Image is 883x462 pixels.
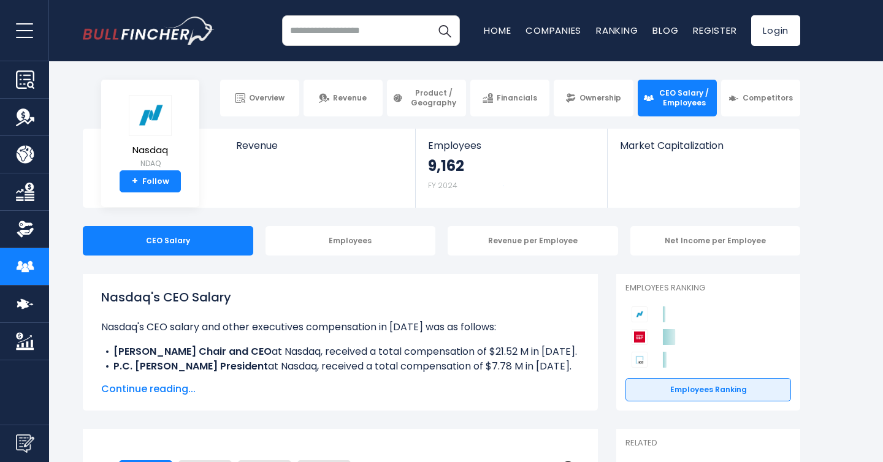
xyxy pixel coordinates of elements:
a: Employees Ranking [625,378,791,401]
a: Go to homepage [83,17,215,45]
a: Login [751,15,800,46]
a: Register [693,24,736,37]
a: Employees 9,162 FY 2024 [416,129,606,208]
span: Revenue [333,93,367,103]
span: Ownership [579,93,621,103]
a: Overview [220,80,299,116]
button: Search [429,15,460,46]
img: S&P Global competitors logo [632,329,648,345]
span: Financials [497,93,537,103]
b: [PERSON_NAME] Chair and CEO [113,344,272,358]
a: Nasdaq NDAQ [128,94,172,171]
p: Related [625,438,791,449]
span: Nasdaq [129,145,172,156]
small: NDAQ [129,158,172,169]
a: Revenue [304,80,383,116]
li: at Nasdaq, received a total compensation of $21.52 M in [DATE]. [101,344,579,359]
strong: 9,162 [428,156,464,175]
a: Financials [470,80,549,116]
a: CEO Salary / Employees [638,80,717,116]
span: CEO Salary / Employees [657,88,711,107]
span: Market Capitalization [620,140,787,151]
li: at Nasdaq, received a total compensation of $7.78 M in [DATE]. [101,359,579,374]
a: Blog [652,24,678,37]
img: Nasdaq competitors logo [632,306,648,322]
img: bullfincher logo [83,17,215,45]
span: Product / Geography [407,88,461,107]
a: Ranking [596,24,638,37]
a: Product / Geography [387,80,466,116]
span: Continue reading... [101,382,579,396]
div: Revenue per Employee [448,226,618,256]
p: Employees Ranking [625,283,791,293]
a: Market Capitalization [608,129,799,172]
b: P.C. [PERSON_NAME] President [113,359,268,373]
a: Companies [526,24,581,37]
span: Overview [249,93,285,103]
div: CEO Salary [83,226,253,256]
span: Revenue [236,140,403,151]
span: Competitors [743,93,793,103]
div: Net Income per Employee [630,226,801,256]
p: Nasdaq's CEO salary and other executives compensation in [DATE] was as follows: [101,320,579,335]
a: Revenue [224,129,416,172]
a: +Follow [120,170,181,192]
img: Ownership [16,220,34,238]
strong: + [132,176,138,187]
img: Intercontinental Exchange competitors logo [632,352,648,368]
div: Employees [266,226,436,256]
h1: Nasdaq's CEO Salary [101,288,579,306]
small: FY 2024 [428,180,457,191]
a: Home [484,24,511,37]
a: Competitors [721,80,800,116]
a: Ownership [554,80,633,116]
span: Employees [428,140,594,151]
